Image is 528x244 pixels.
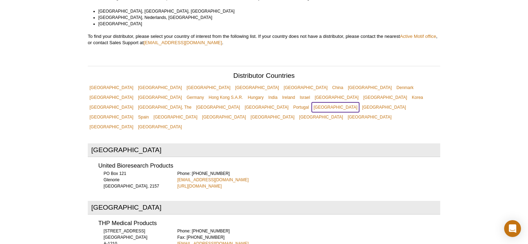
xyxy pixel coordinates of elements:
li: [GEOGRAPHIC_DATA] [98,21,434,27]
a: [URL][DOMAIN_NAME] [177,183,222,189]
a: Korea [410,93,425,102]
a: [GEOGRAPHIC_DATA] [312,102,359,112]
a: Germany [185,93,206,102]
div: Open Intercom Messenger [504,220,521,237]
a: [GEOGRAPHIC_DATA] [233,83,281,93]
a: Hungary [246,93,265,102]
a: [GEOGRAPHIC_DATA] [361,102,408,112]
a: [GEOGRAPHIC_DATA] [200,112,248,122]
a: Spain [136,112,151,122]
a: [GEOGRAPHIC_DATA] [282,83,329,93]
div: PO Box 121 Glenorie [GEOGRAPHIC_DATA], 2157 [98,170,169,189]
a: [GEOGRAPHIC_DATA] [185,83,232,93]
a: [GEOGRAPHIC_DATA] [152,112,199,122]
a: [GEOGRAPHIC_DATA] [88,83,135,93]
a: [GEOGRAPHIC_DATA] [346,83,394,93]
div: Phone: [PHONE_NUMBER] [177,170,440,189]
li: [GEOGRAPHIC_DATA], [GEOGRAPHIC_DATA], [GEOGRAPHIC_DATA] [98,8,434,14]
a: Portugal [291,102,311,112]
a: [GEOGRAPHIC_DATA] [136,83,184,93]
a: [GEOGRAPHIC_DATA] [297,112,345,122]
a: Denmark [395,83,415,93]
a: Active Motif office [400,34,436,39]
a: [GEOGRAPHIC_DATA] [313,93,360,102]
h2: [GEOGRAPHIC_DATA] [88,143,440,157]
a: [EMAIL_ADDRESS][DOMAIN_NAME] [177,177,249,183]
a: [GEOGRAPHIC_DATA] [194,102,242,112]
h2: Distributor Countries [88,73,440,81]
a: India [266,93,279,102]
a: [GEOGRAPHIC_DATA] [243,102,290,112]
p: To find your distributor, please select your country of interest from the following list. If your... [88,33,440,46]
h2: [GEOGRAPHIC_DATA] [88,201,440,215]
a: [GEOGRAPHIC_DATA] [88,93,135,102]
a: China [330,83,345,93]
a: [GEOGRAPHIC_DATA] [249,112,296,122]
a: Israel [298,93,312,102]
a: [GEOGRAPHIC_DATA] [88,122,135,132]
h3: United Bioresearch Products [98,163,440,169]
a: [GEOGRAPHIC_DATA] [88,102,135,112]
a: [GEOGRAPHIC_DATA] [136,122,184,132]
a: [EMAIL_ADDRESS][DOMAIN_NAME] [144,40,222,45]
a: [GEOGRAPHIC_DATA] [362,93,409,102]
a: [GEOGRAPHIC_DATA] [346,112,393,122]
a: [GEOGRAPHIC_DATA], The [136,102,193,112]
a: [GEOGRAPHIC_DATA] [88,112,135,122]
a: Hong Kong S.A.R. [207,93,245,102]
a: Ireland [280,93,297,102]
h3: THP Medical Products [98,221,440,226]
a: [GEOGRAPHIC_DATA] [136,93,184,102]
li: [GEOGRAPHIC_DATA], Nederlands, [GEOGRAPHIC_DATA] [98,14,434,21]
